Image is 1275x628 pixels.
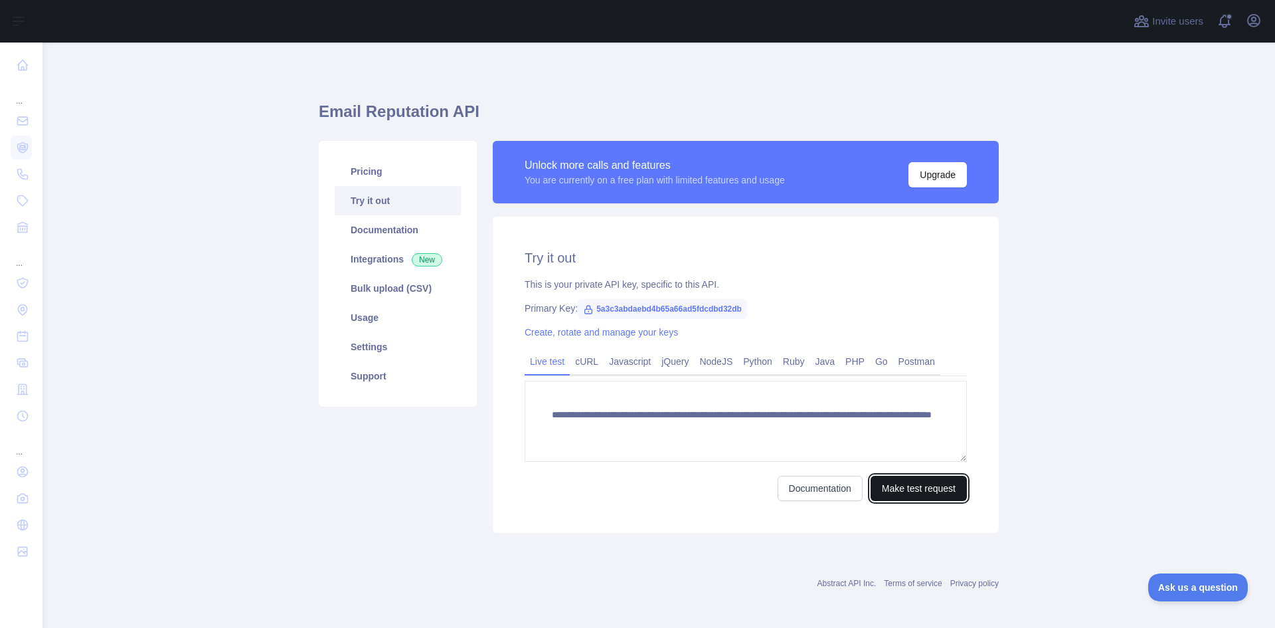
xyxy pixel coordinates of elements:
a: Usage [335,303,461,332]
a: Abstract API Inc. [817,579,877,588]
a: Integrations New [335,245,461,274]
button: Upgrade [908,162,967,187]
a: Ruby [778,351,810,372]
a: Try it out [335,186,461,215]
a: Create, rotate and manage your keys [525,327,678,338]
a: PHP [840,351,870,372]
a: Pricing [335,157,461,186]
div: This is your private API key, specific to this API. [525,278,967,291]
div: You are currently on a free plan with limited features and usage [525,173,785,187]
a: Java [810,351,841,372]
a: Terms of service [884,579,942,588]
h2: Try it out [525,249,967,267]
span: Invite users [1152,14,1203,29]
a: cURL [570,351,604,372]
div: ... [11,80,32,106]
span: New [412,253,442,266]
a: Bulk upload (CSV) [335,274,461,303]
a: Documentation [778,476,863,501]
a: Privacy policy [950,579,999,588]
a: Python [738,351,778,372]
a: Postman [893,351,940,372]
a: NodeJS [694,351,738,372]
a: Live test [525,351,570,372]
div: ... [11,242,32,268]
button: Make test request [871,476,967,501]
iframe: Toggle Customer Support [1148,574,1248,601]
a: Javascript [604,351,656,372]
a: Go [870,351,893,372]
span: 5a3c3abdaebd4b65a66ad5fdcdbd32db [578,299,747,319]
div: Unlock more calls and features [525,157,785,173]
a: Support [335,362,461,391]
div: Primary Key: [525,302,967,315]
a: Settings [335,332,461,362]
div: ... [11,431,32,457]
button: Invite users [1131,11,1206,32]
h1: Email Reputation API [319,101,999,133]
a: jQuery [656,351,694,372]
a: Documentation [335,215,461,245]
